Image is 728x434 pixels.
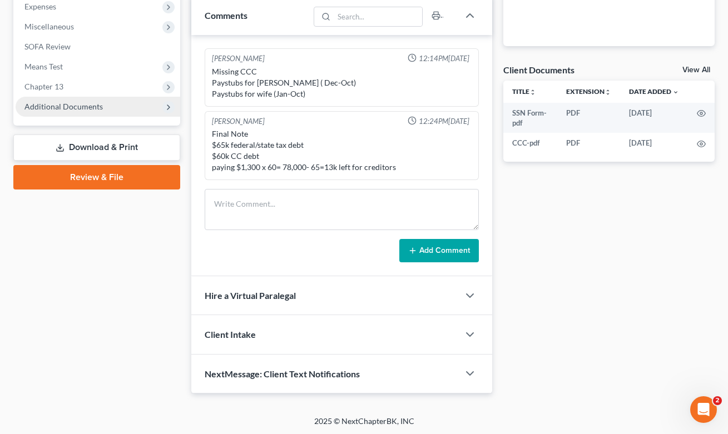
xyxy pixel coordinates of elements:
span: Miscellaneous [24,22,74,31]
a: Titleunfold_more [512,87,536,96]
td: PDF [557,133,620,153]
span: Hire a Virtual Paralegal [205,290,296,301]
span: 12:14PM[DATE] [419,53,469,64]
input: Search... [334,7,422,26]
span: NextMessage: Client Text Notifications [205,368,360,379]
div: Missing CCC Paystubs for [PERSON_NAME] ( Dec-Oct) Paystubs for wife (Jan-Oct) [212,66,471,99]
div: Final Note $65k federal/state tax debt $60k CC debt paying $1,300 x 60= 78,000- 65=13k left for c... [212,128,471,173]
span: 2 [713,396,722,405]
div: Client Documents [503,64,575,76]
td: [DATE] [620,133,688,153]
span: Comments [205,10,247,21]
iframe: Intercom live chat [690,396,717,423]
span: Chapter 13 [24,82,63,91]
td: CCC-pdf [503,133,557,153]
div: [PERSON_NAME] [212,53,265,64]
span: Means Test [24,62,63,71]
a: SOFA Review [16,37,180,57]
i: expand_more [672,89,679,96]
button: Add Comment [399,239,479,262]
td: [DATE] [620,103,688,133]
span: Expenses [24,2,56,11]
td: SSN Form-pdf [503,103,557,133]
div: [PERSON_NAME] [212,116,265,127]
span: 12:24PM[DATE] [419,116,469,127]
a: Extensionunfold_more [566,87,611,96]
span: Additional Documents [24,102,103,111]
i: unfold_more [605,89,611,96]
a: View All [682,66,710,74]
span: Client Intake [205,329,256,340]
i: unfold_more [529,89,536,96]
a: Download & Print [13,134,180,161]
a: Review & File [13,165,180,189]
span: SOFA Review [24,42,71,51]
td: PDF [557,103,620,133]
a: Date Added expand_more [629,87,679,96]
